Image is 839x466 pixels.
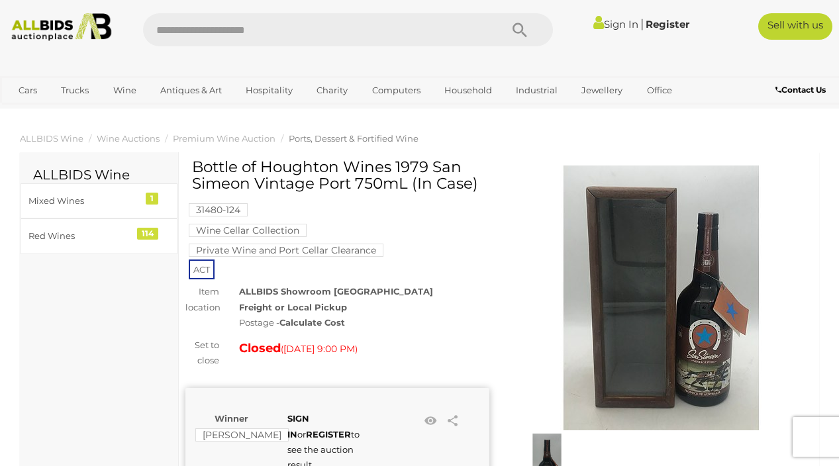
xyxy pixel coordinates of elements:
[189,245,383,256] a: Private Wine and Port Cellar Clearance
[215,413,248,424] b: Winner
[28,228,138,244] div: Red Wines
[52,79,97,101] a: Trucks
[152,79,230,101] a: Antiques & Art
[283,343,355,355] span: [DATE] 9:00 PM
[61,101,172,123] a: [GEOGRAPHIC_DATA]
[6,13,117,41] img: Allbids.com.au
[173,133,275,144] a: Premium Wine Auction
[638,79,681,101] a: Office
[593,18,638,30] a: Sign In
[20,218,178,254] a: Red Wines 114
[528,165,793,430] img: Bottle of Houghton Wines 1979 San Simeon Vintage Port 750mL (In Case)
[33,167,165,182] h2: ALLBIDS Wine
[189,225,307,236] a: Wine Cellar Collection
[306,429,351,440] a: REGISTER
[239,286,433,297] strong: ALLBIDS Showroom [GEOGRAPHIC_DATA]
[137,228,158,240] div: 114
[28,193,138,209] div: Mixed Wines
[287,413,309,439] a: SIGN IN
[289,133,419,144] a: Ports, Dessert & Fortified Wine
[20,183,178,218] a: Mixed Wines 1
[507,79,566,101] a: Industrial
[775,85,826,95] b: Contact Us
[175,284,229,315] div: Item location
[239,341,281,355] strong: Closed
[239,315,489,330] div: Postage -
[192,159,486,193] h1: Bottle of Houghton Wines 1979 San Simeon Vintage Port 750mL (In Case)
[436,79,501,101] a: Household
[487,13,553,46] button: Search
[189,224,307,237] mark: Wine Cellar Collection
[189,203,248,216] mark: 31480-124
[189,205,248,215] a: 31480-124
[105,79,145,101] a: Wine
[758,13,832,40] a: Sell with us
[364,79,429,101] a: Computers
[189,244,383,257] mark: Private Wine and Port Cellar Clearance
[308,79,356,101] a: Charity
[189,259,215,279] span: ACT
[175,338,229,369] div: Set to close
[281,344,358,354] span: ( )
[237,79,301,101] a: Hospitality
[10,101,54,123] a: Sports
[420,411,440,431] li: Watch this item
[646,18,689,30] a: Register
[775,83,829,97] a: Contact Us
[146,193,158,205] div: 1
[640,17,644,31] span: |
[279,317,345,328] strong: Calculate Cost
[97,133,160,144] a: Wine Auctions
[20,133,83,144] a: ALLBIDS Wine
[195,428,289,442] mark: [PERSON_NAME]
[239,302,347,312] strong: Freight or Local Pickup
[10,79,46,101] a: Cars
[573,79,631,101] a: Jewellery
